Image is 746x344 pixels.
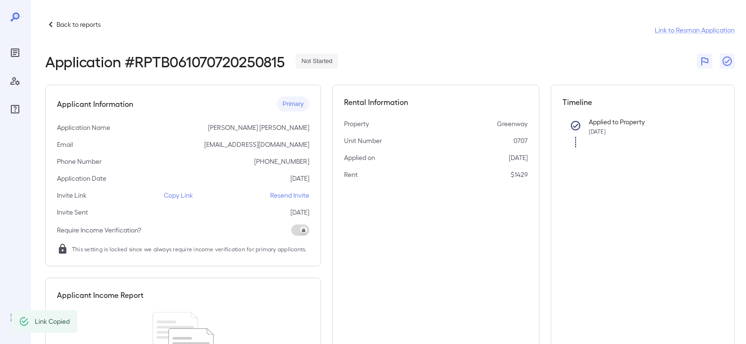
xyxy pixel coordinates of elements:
span: Primary [277,100,309,109]
h2: Application # RPTB061070720250815 [45,53,284,70]
div: Link Copied [35,313,70,330]
p: [PHONE_NUMBER] [254,157,309,166]
h5: Applicant Income Report [57,289,144,301]
p: Email [57,140,73,149]
div: Log Out [8,310,23,325]
p: Greenway [497,119,528,128]
div: Manage Users [8,73,23,88]
p: Invite Sent [57,208,88,217]
p: [PERSON_NAME] [PERSON_NAME] [208,123,309,132]
span: Not Started [296,57,338,66]
p: [EMAIL_ADDRESS][DOMAIN_NAME] [204,140,309,149]
p: $1429 [511,170,528,179]
p: Application Date [57,174,106,183]
p: Back to reports [56,20,101,29]
p: [DATE] [290,174,309,183]
div: Reports [8,45,23,60]
p: Property [344,119,369,128]
p: Applied on [344,153,375,162]
div: FAQ [8,102,23,117]
span: This setting is locked since we always require income verification for primary applicants. [72,244,307,254]
p: Invite Link [57,191,87,200]
p: [DATE] [509,153,528,162]
h5: Timeline [562,96,723,108]
p: Application Name [57,123,110,132]
h5: Applicant Information [57,98,133,110]
p: Phone Number [57,157,102,166]
p: 0707 [513,136,528,145]
a: Link to Resman Application [655,25,735,35]
p: Rent [344,170,358,179]
p: Copy Link [164,191,193,200]
p: [DATE] [290,208,309,217]
button: Flag Report [697,54,712,69]
p: Applied to Property [589,117,708,127]
span: [DATE] [589,128,606,135]
p: Unit Number [344,136,382,145]
button: Close Report [720,54,735,69]
p: Resend Invite [270,191,309,200]
p: Require Income Verification? [57,225,141,235]
h5: Rental Information [344,96,528,108]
